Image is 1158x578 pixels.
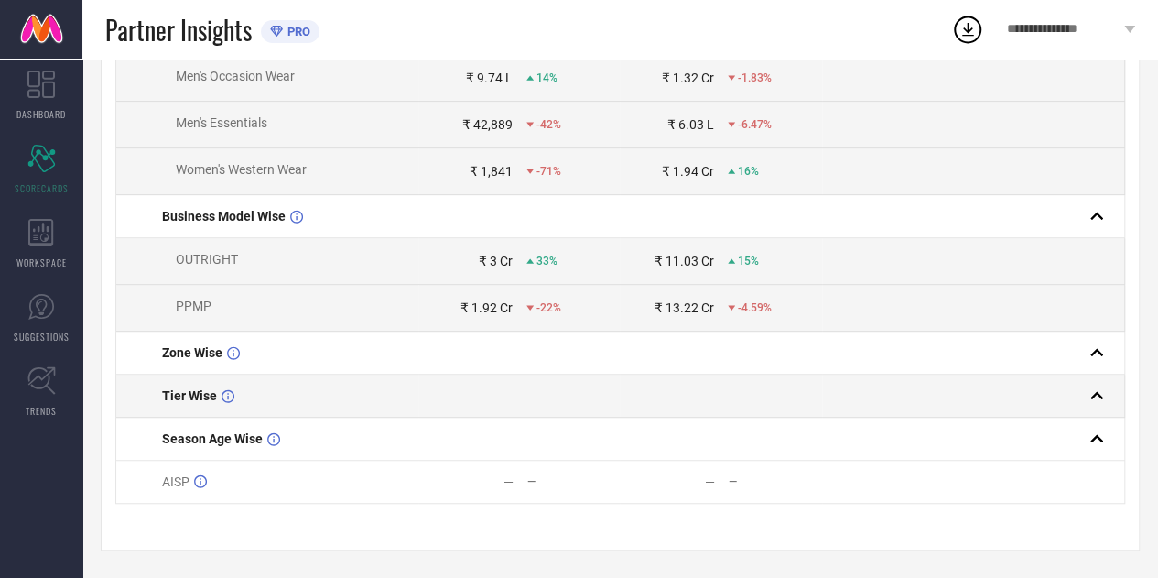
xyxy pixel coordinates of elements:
span: 33% [536,255,557,267]
div: ₹ 1.94 Cr [662,164,714,179]
span: Men's Essentials [176,115,267,130]
div: Open download list [951,13,984,46]
span: Women's Western Wear [176,162,307,177]
span: PPMP [176,299,211,313]
div: ₹ 1.32 Cr [662,71,714,85]
span: SUGGESTIONS [14,330,70,344]
span: -71% [536,165,561,178]
span: -1.83% [738,71,772,84]
div: ₹ 9.74 L [466,71,513,85]
span: PRO [283,25,310,38]
span: -42% [536,118,561,131]
div: — [503,474,514,489]
span: DASHBOARD [16,107,66,121]
span: 16% [738,165,759,178]
span: -6.47% [738,118,772,131]
div: ₹ 6.03 L [667,117,714,132]
div: ₹ 3 Cr [479,254,513,268]
span: 14% [536,71,557,84]
span: -4.59% [738,301,772,314]
span: Tier Wise [162,388,217,403]
span: TRENDS [26,404,57,418]
div: ₹ 1.92 Cr [460,300,513,315]
div: ₹ 42,889 [462,117,513,132]
span: Zone Wise [162,345,222,360]
div: — [527,475,620,488]
div: ₹ 11.03 Cr [655,254,714,268]
span: OUTRIGHT [176,252,238,267]
div: ₹ 13.22 Cr [655,300,714,315]
span: -22% [536,301,561,314]
div: ₹ 1,841 [470,164,513,179]
span: Partner Insights [105,11,252,49]
div: — [705,474,715,489]
span: 15% [738,255,759,267]
span: WORKSPACE [16,256,67,269]
span: Season Age Wise [162,431,263,446]
span: AISP [162,474,189,489]
span: SCORECARDS [15,181,69,195]
span: Business Model Wise [162,209,286,224]
div: — [729,475,821,488]
span: Men's Occasion Wear [176,69,295,83]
